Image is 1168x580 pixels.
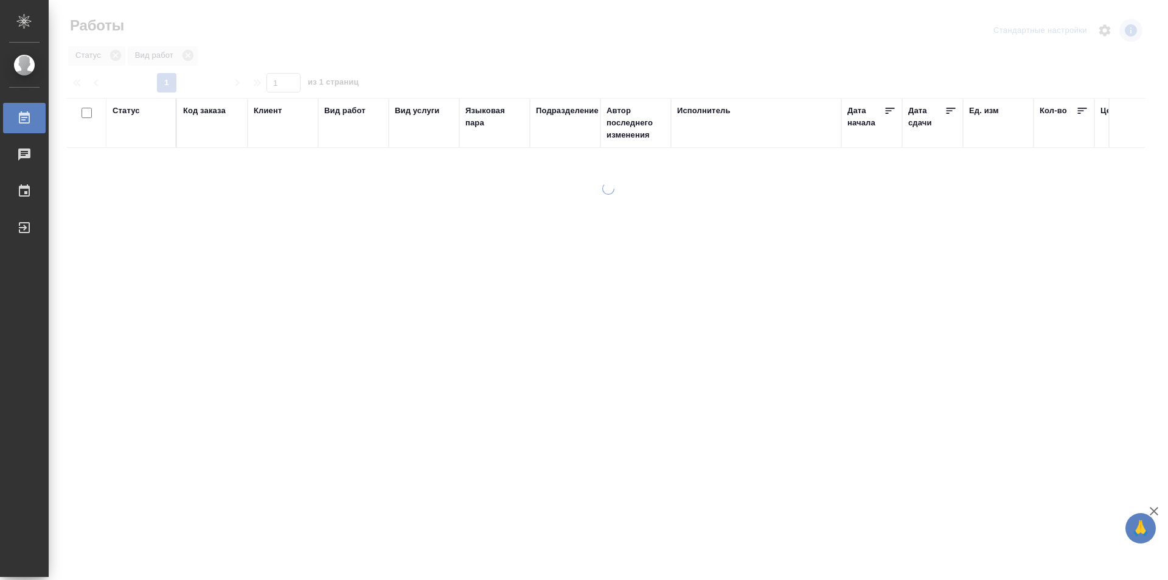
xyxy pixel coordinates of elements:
span: 🙏 [1130,515,1151,541]
div: Ед. изм [969,105,999,117]
div: Вид работ [324,105,366,117]
div: Исполнитель [677,105,731,117]
div: Языковая пара [465,105,524,129]
button: 🙏 [1125,513,1156,543]
div: Кол-во [1040,105,1067,117]
div: Дата начала [847,105,884,129]
div: Автор последнего изменения [607,105,665,141]
div: Вид услуги [395,105,440,117]
div: Код заказа [183,105,226,117]
div: Клиент [254,105,282,117]
div: Цена [1100,105,1121,117]
div: Подразделение [536,105,599,117]
div: Статус [113,105,140,117]
div: Дата сдачи [908,105,945,129]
